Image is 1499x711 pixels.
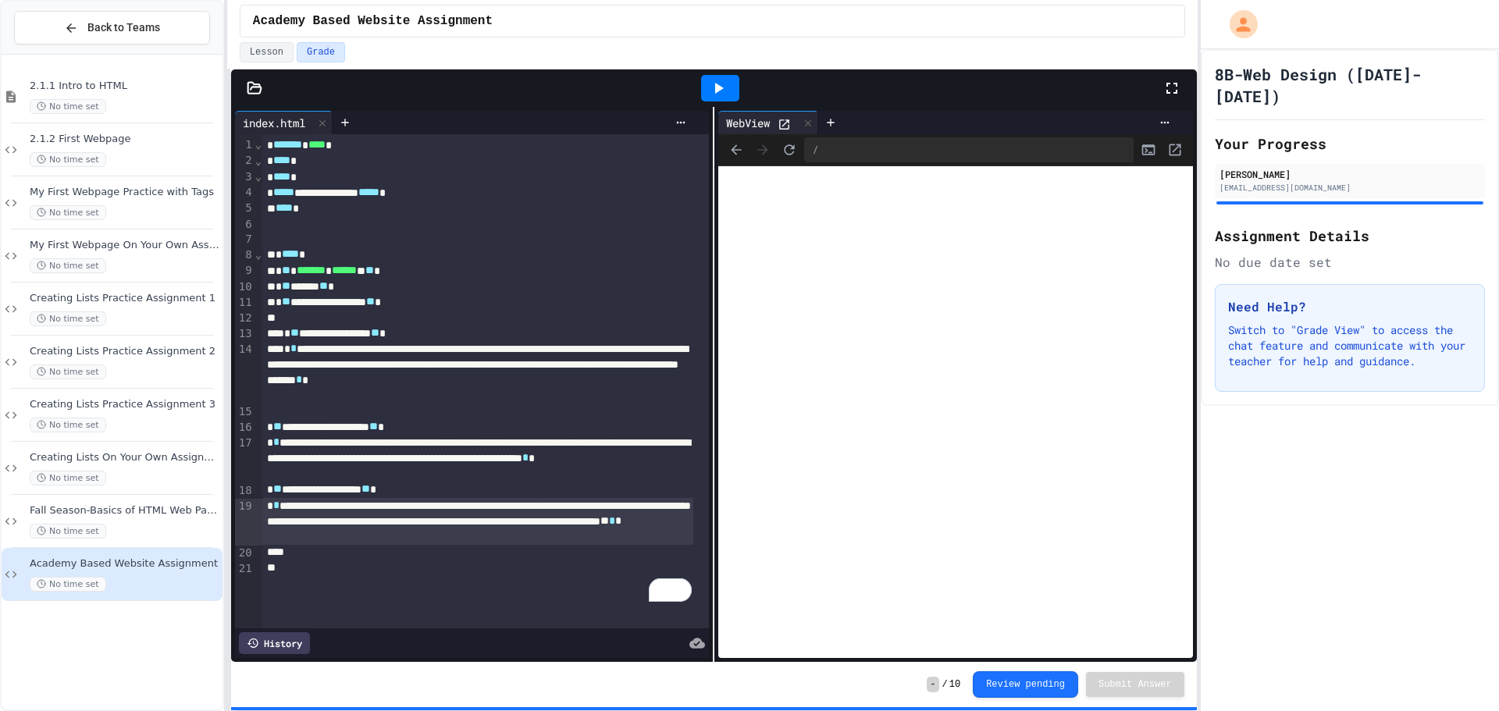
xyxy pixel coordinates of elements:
span: 2.1.2 First Webpage [30,133,219,146]
div: WebView [718,115,778,131]
h1: 8B-Web Design ([DATE]-[DATE]) [1215,63,1485,107]
span: No time set [30,99,106,114]
div: To enrich screen reader interactions, please activate Accessibility in Grammarly extension settings [262,134,709,628]
span: No time set [30,471,106,485]
div: 4 [235,185,255,201]
div: 6 [235,217,255,233]
div: 3 [235,169,255,185]
button: Console [1137,138,1160,162]
button: Review pending [973,671,1078,698]
span: No time set [30,258,106,273]
button: Open in new tab [1163,138,1187,162]
span: No time set [30,152,106,167]
div: No due date set [1215,253,1485,272]
span: Creating Lists Practice Assignment 3 [30,398,219,411]
span: Creating Lists Practice Assignment 2 [30,345,219,358]
span: No time set [30,418,106,432]
span: Creating Lists Practice Assignment 1 [30,292,219,305]
button: Submit Answer [1086,672,1184,697]
div: 10 [235,279,255,295]
div: 17 [235,435,255,482]
button: Grade [297,42,345,62]
div: History [239,632,310,654]
span: Submit Answer [1098,678,1172,691]
span: Academy Based Website Assignment [30,557,219,571]
div: My Account [1213,6,1262,42]
span: Forward [751,138,774,162]
div: 2 [235,153,255,169]
span: - [927,677,938,692]
span: No time set [30,364,106,379]
span: Fold line [255,155,262,167]
button: Refresh [778,138,801,162]
span: No time set [30,524,106,539]
div: 1 [235,137,255,153]
iframe: Web Preview [718,166,1192,659]
div: 11 [235,295,255,311]
span: Creating Lists On Your Own Assignment [30,451,219,464]
div: 5 [235,201,255,216]
div: 19 [235,499,255,546]
div: 12 [235,311,255,326]
div: [EMAIL_ADDRESS][DOMAIN_NAME] [1219,182,1480,194]
span: My First Webpage Practice with Tags [30,186,219,199]
span: Back to Teams [87,20,160,36]
div: 21 [235,561,255,577]
div: 14 [235,342,255,404]
div: / [804,137,1133,162]
div: 15 [235,404,255,420]
h3: Need Help? [1228,297,1472,316]
div: index.html [235,115,313,131]
span: Fold line [255,138,262,151]
span: 2.1.1 Intro to HTML [30,80,219,93]
div: 7 [235,232,255,247]
h2: Your Progress [1215,133,1485,155]
h2: Assignment Details [1215,225,1485,247]
div: 18 [235,483,255,499]
div: 16 [235,420,255,435]
div: WebView [718,111,818,134]
span: No time set [30,577,106,592]
div: 20 [235,546,255,561]
span: Fold line [255,248,262,261]
div: 13 [235,326,255,342]
span: / [942,678,948,691]
div: 9 [235,263,255,279]
div: 8 [235,247,255,263]
span: Fold line [255,170,262,183]
span: Fall Season-Basics of HTML Web Page Assignment [30,504,219,517]
div: index.html [235,111,333,134]
span: No time set [30,311,106,326]
span: 10 [949,678,960,691]
span: Academy Based Website Assignment [253,12,493,30]
p: Switch to "Grade View" to access the chat feature and communicate with your teacher for help and ... [1228,322,1472,369]
button: Lesson [240,42,294,62]
div: [PERSON_NAME] [1219,167,1480,181]
span: My First Webpage On Your Own Asssignment [30,239,219,252]
span: Back [725,138,748,162]
button: Back to Teams [14,11,210,44]
span: No time set [30,205,106,220]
